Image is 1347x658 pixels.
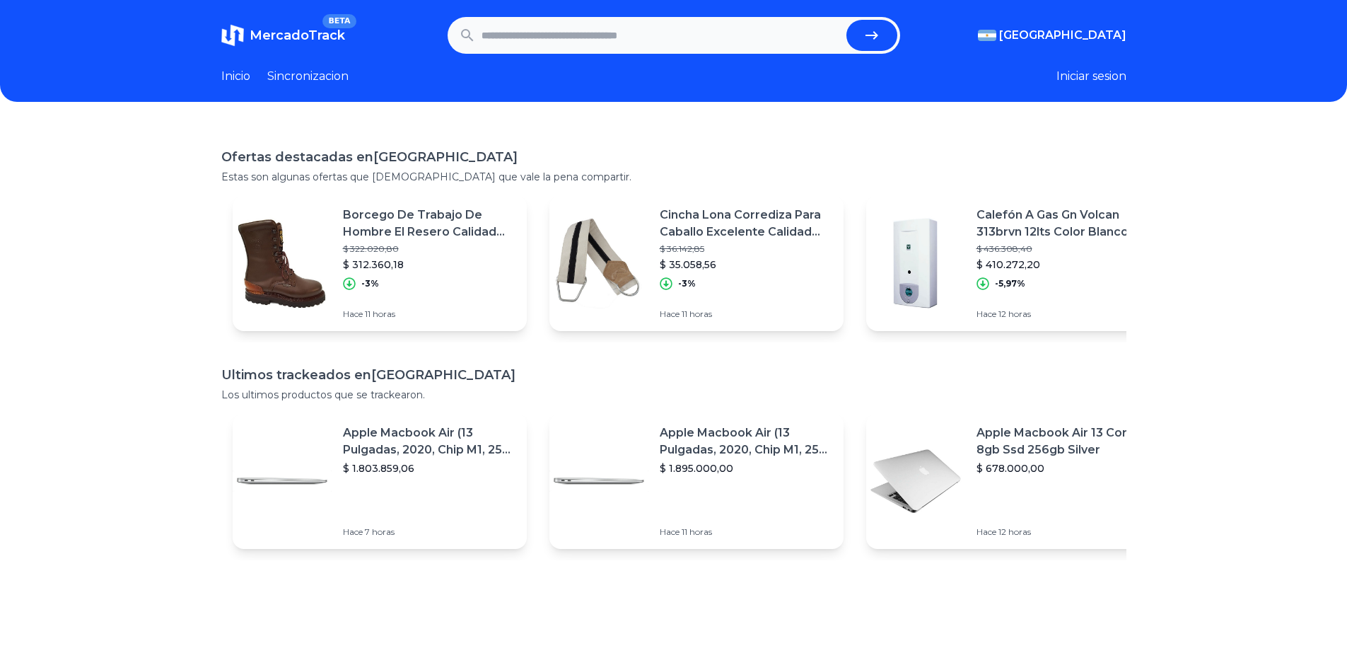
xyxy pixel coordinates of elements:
[549,214,648,313] img: Featured image
[976,243,1149,255] p: $ 436.308,40
[660,461,832,475] p: $ 1.895.000,00
[976,207,1149,241] p: Calefón A Gas Gn Volcan 313brvn 12lts Color Blanco
[678,278,696,289] p: -3%
[660,526,832,538] p: Hace 11 horas
[660,258,832,272] p: $ 35.058,56
[343,425,515,458] p: Apple Macbook Air (13 Pulgadas, 2020, Chip M1, 256 Gb De Ssd, 8 Gb De Ram) - Plata
[233,413,527,549] a: Featured imageApple Macbook Air (13 Pulgadas, 2020, Chip M1, 256 Gb De Ssd, 8 Gb De Ram) - Plata$...
[549,195,844,331] a: Featured imageCincha Lona Corrediza Para Caballo Excelente Calidad [PERSON_NAME]$ 36.142,85$ 35.0...
[221,147,1126,167] h1: Ofertas destacadas en [GEOGRAPHIC_DATA]
[267,68,349,85] a: Sincronizacion
[978,30,996,41] img: Argentina
[361,278,379,289] p: -3%
[660,425,832,458] p: Apple Macbook Air (13 Pulgadas, 2020, Chip M1, 256 Gb De Ssd, 8 Gb De Ram) - Plata
[976,461,1149,475] p: $ 678.000,00
[866,195,1160,331] a: Featured imageCalefón A Gas Gn Volcan 313brvn 12lts Color Blanco$ 436.308,40$ 410.272,20-5,97%Hac...
[343,243,515,255] p: $ 322.020,80
[221,170,1126,184] p: Estas son algunas ofertas que [DEMOGRAPHIC_DATA] que vale la pena compartir.
[343,308,515,320] p: Hace 11 horas
[221,24,345,47] a: MercadoTrackBETA
[976,425,1149,458] p: Apple Macbook Air 13 Core I5 8gb Ssd 256gb Silver
[660,243,832,255] p: $ 36.142,85
[343,461,515,475] p: $ 1.803.859,06
[322,14,356,28] span: BETA
[1056,68,1126,85] button: Iniciar sesion
[221,388,1126,402] p: Los ultimos productos que se trackearon.
[978,27,1126,44] button: [GEOGRAPHIC_DATA]
[660,308,832,320] p: Hace 11 horas
[233,432,332,531] img: Featured image
[343,526,515,538] p: Hace 7 horas
[233,214,332,313] img: Featured image
[866,413,1160,549] a: Featured imageApple Macbook Air 13 Core I5 8gb Ssd 256gb Silver$ 678.000,00Hace 12 horas
[343,258,515,272] p: $ 312.360,18
[549,413,844,549] a: Featured imageApple Macbook Air (13 Pulgadas, 2020, Chip M1, 256 Gb De Ssd, 8 Gb De Ram) - Plata$...
[660,207,832,241] p: Cincha Lona Corrediza Para Caballo Excelente Calidad [PERSON_NAME]
[221,24,244,47] img: MercadoTrack
[233,195,527,331] a: Featured imageBorcego De Trabajo De Hombre El Resero Calidad [PERSON_NAME]$ 322.020,80$ 312.360,1...
[250,28,345,43] span: MercadoTrack
[221,365,1126,385] h1: Ultimos trackeados en [GEOGRAPHIC_DATA]
[221,68,250,85] a: Inicio
[976,308,1149,320] p: Hace 12 horas
[999,27,1126,44] span: [GEOGRAPHIC_DATA]
[343,207,515,241] p: Borcego De Trabajo De Hombre El Resero Calidad [PERSON_NAME]
[866,432,965,531] img: Featured image
[866,214,965,313] img: Featured image
[976,258,1149,272] p: $ 410.272,20
[995,278,1025,289] p: -5,97%
[976,526,1149,538] p: Hace 12 horas
[549,432,648,531] img: Featured image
